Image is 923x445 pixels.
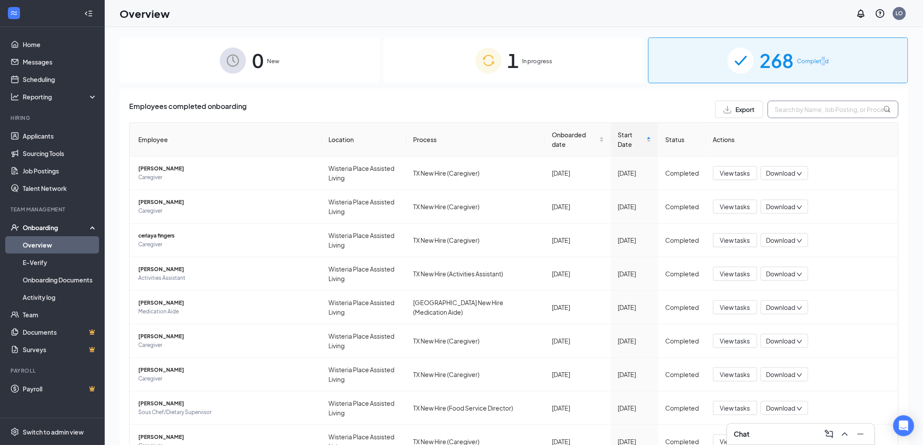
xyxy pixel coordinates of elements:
[138,299,315,307] span: [PERSON_NAME]
[138,274,315,282] span: Activities Assistant
[896,10,903,17] div: LO
[658,123,706,156] th: Status
[23,71,97,88] a: Scheduling
[720,336,750,346] span: View tasks
[322,224,407,257] td: Wisteria Place Assisted Living
[760,45,794,75] span: 268
[665,302,699,312] div: Completed
[322,156,407,190] td: Wisteria Place Assisted Living
[407,156,545,190] td: TX New Hire (Caregiver)
[797,272,803,278] span: down
[552,336,604,346] div: [DATE]
[138,433,315,442] span: [PERSON_NAME]
[552,202,604,211] div: [DATE]
[322,291,407,324] td: Wisteria Place Assisted Living
[736,106,755,112] span: Export
[267,57,279,65] span: New
[84,9,93,18] svg: Collapse
[766,269,796,279] span: Download
[407,391,545,425] td: TX New Hire (Food Service Director)
[838,427,852,441] button: ChevronUp
[138,198,315,207] span: [PERSON_NAME]
[618,269,652,279] div: [DATE]
[552,370,604,379] div: [DATE]
[138,332,315,341] span: [PERSON_NAME]
[407,324,545,358] td: TX New Hire (Caregiver)
[766,236,796,245] span: Download
[720,235,750,245] span: View tasks
[665,269,699,279] div: Completed
[552,403,604,413] div: [DATE]
[10,9,18,17] svg: WorkstreamLogo
[23,236,97,254] a: Overview
[713,267,757,281] button: View tasks
[713,200,757,214] button: View tasks
[766,336,796,346] span: Download
[797,305,803,311] span: down
[407,358,545,391] td: TX New Hire (Caregiver)
[618,403,652,413] div: [DATE]
[322,123,407,156] th: Location
[322,190,407,224] td: Wisteria Place Assisted Living
[552,235,604,245] div: [DATE]
[138,341,315,350] span: Caregiver
[138,307,315,316] span: Medication Aide
[138,173,315,182] span: Caregiver
[552,130,598,149] span: Onboarded date
[23,428,84,436] div: Switch to admin view
[129,101,246,118] span: Employees completed onboarding
[618,336,652,346] div: [DATE]
[797,57,829,65] span: Completed
[665,336,699,346] div: Completed
[766,404,796,413] span: Download
[523,57,553,65] span: In progress
[23,53,97,71] a: Messages
[10,206,96,213] div: Team Management
[23,341,97,358] a: SurveysCrown
[875,8,885,19] svg: QuestionInfo
[766,202,796,211] span: Download
[552,269,604,279] div: [DATE]
[822,427,836,441] button: ComposeMessage
[23,180,97,197] a: Talent Network
[713,367,757,381] button: View tasks
[23,36,97,53] a: Home
[138,164,315,173] span: [PERSON_NAME]
[23,162,97,180] a: Job Postings
[138,231,315,240] span: ceriaya fingers
[713,166,757,180] button: View tasks
[665,202,699,211] div: Completed
[138,408,315,417] span: Sous Chef/Dietary Supervisor
[768,101,899,118] input: Search by Name, Job Posting, or Process
[665,168,699,178] div: Completed
[720,370,750,379] span: View tasks
[508,45,519,75] span: 1
[893,415,914,436] div: Open Intercom Messenger
[797,372,803,378] span: down
[797,238,803,244] span: down
[618,168,652,178] div: [DATE]
[618,235,652,245] div: [DATE]
[734,429,750,439] h3: Chat
[545,123,611,156] th: Onboarded date
[855,429,866,439] svg: Minimize
[797,171,803,177] span: down
[10,428,19,436] svg: Settings
[252,45,263,75] span: 0
[138,374,315,383] span: Caregiver
[138,265,315,274] span: [PERSON_NAME]
[618,370,652,379] div: [DATE]
[322,358,407,391] td: Wisteria Place Assisted Living
[10,223,19,232] svg: UserCheck
[322,324,407,358] td: Wisteria Place Assisted Living
[138,240,315,249] span: Caregiver
[856,8,866,19] svg: Notifications
[23,92,98,101] div: Reporting
[713,401,757,415] button: View tasks
[10,114,96,122] div: Hiring
[766,169,796,178] span: Download
[552,168,604,178] div: [DATE]
[407,190,545,224] td: TX New Hire (Caregiver)
[138,207,315,215] span: Caregiver
[138,366,315,374] span: [PERSON_NAME]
